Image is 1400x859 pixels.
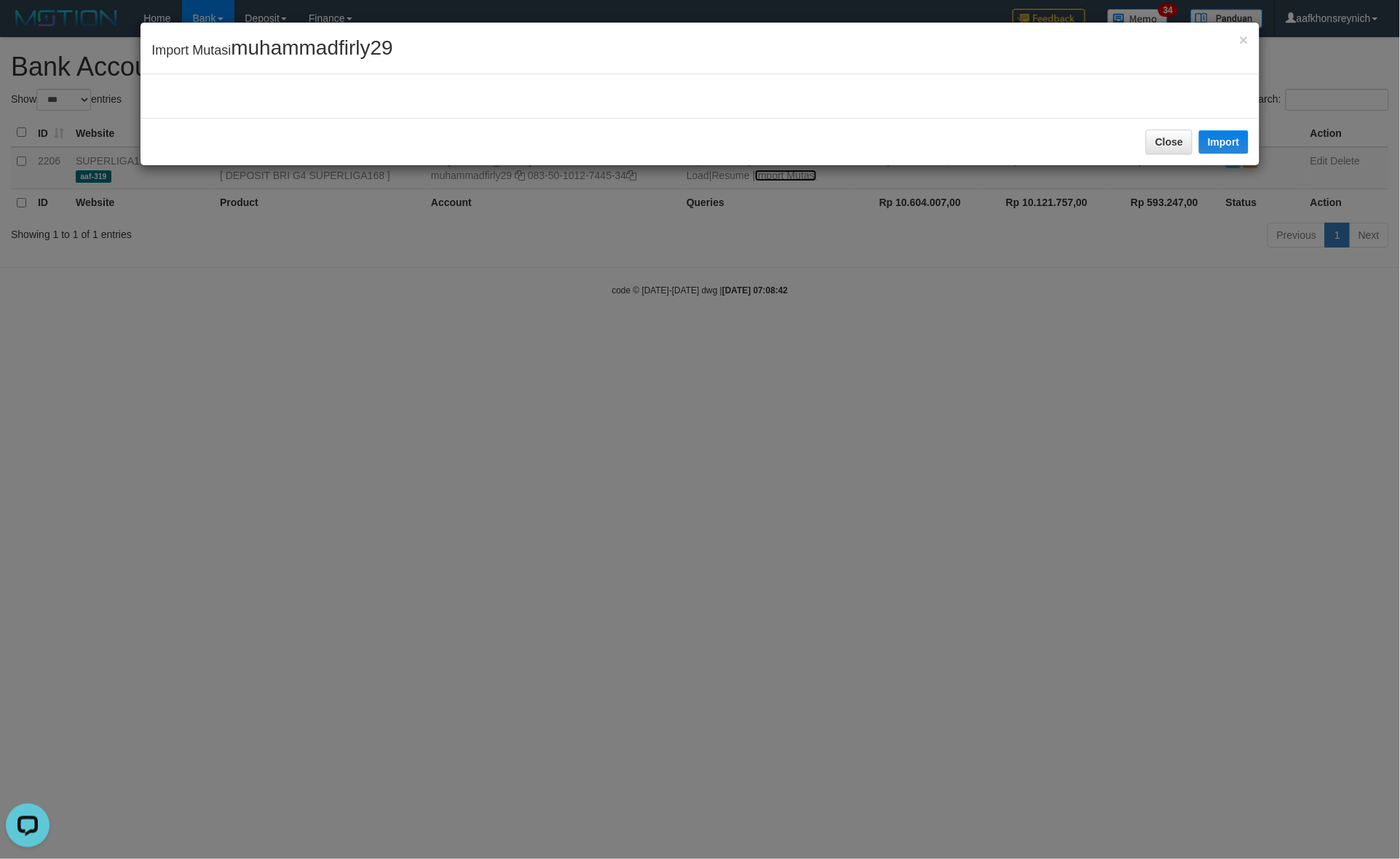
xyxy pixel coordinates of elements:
button: Open LiveChat chat widget [6,6,50,50]
button: Import [1199,130,1249,154]
span: muhammadfirly29 [231,36,393,59]
button: Close [1146,130,1193,154]
button: Close [1239,32,1248,47]
span: Import Mutasi [151,43,393,58]
span: × [1239,31,1248,48]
